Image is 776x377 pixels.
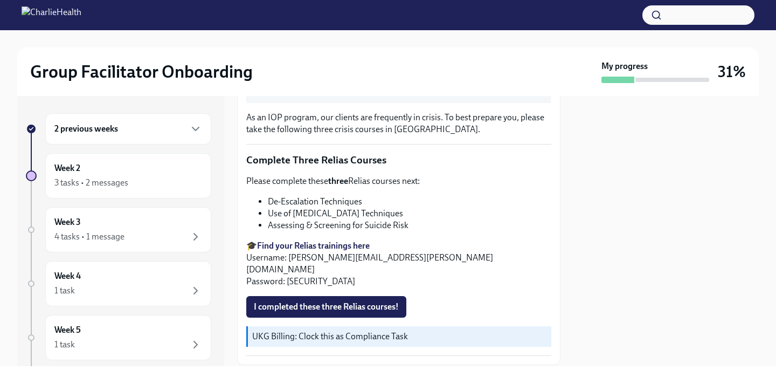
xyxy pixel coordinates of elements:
p: As an IOP program, our clients are frequently in crisis. To best prepare you, please take the fol... [246,112,551,135]
div: 1 task [54,339,75,351]
h6: Week 5 [54,324,81,336]
button: I completed these three Relias courses! [246,296,406,318]
h6: Week 4 [54,270,81,282]
a: Week 34 tasks • 1 message [26,207,211,252]
a: Find your Relias trainings here [257,241,370,251]
h2: Group Facilitator Onboarding [30,61,253,83]
img: CharlieHealth [22,6,81,24]
h6: 2 previous weeks [54,123,118,135]
div: 1 task [54,285,75,297]
h3: 31% [718,62,746,81]
li: De-Escalation Techniques [268,196,551,208]
div: 4 tasks • 1 message [54,231,124,243]
p: Complete Three Relias Courses [246,153,551,167]
h6: Week 2 [54,162,80,174]
li: Assessing & Screening for Suicide Risk [268,220,551,231]
h6: Week 3 [54,216,81,228]
strong: three [328,176,348,186]
p: 🎓 Username: [PERSON_NAME][EMAIL_ADDRESS][PERSON_NAME][DOMAIN_NAME] Password: [SECURITY_DATA] [246,240,551,287]
p: UKG Billing: Clock this as Compliance Task [252,331,547,342]
span: I completed these three Relias courses! [254,301,399,312]
a: Week 51 task [26,315,211,360]
div: 3 tasks • 2 messages [54,177,128,189]
a: Week 23 tasks • 2 messages [26,153,211,198]
strong: My progress [601,60,648,72]
li: Use of [MEDICAL_DATA] Techniques [268,208,551,220]
div: 2 previous weeks [45,113,211,145]
a: Week 41 task [26,261,211,306]
p: Please complete these Relias courses next: [246,175,551,187]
